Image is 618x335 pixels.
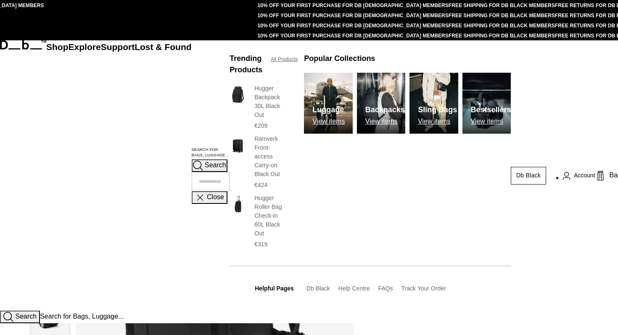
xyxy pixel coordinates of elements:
[471,104,511,116] h3: Bestsellers
[409,73,458,134] a: Db Sling Bags View items
[69,42,101,52] a: Explore
[192,159,227,172] button: Search
[357,73,405,134] img: Db
[257,33,448,39] a: 10% OFF YOUR FIRST PURCHASE FOR DB [DEMOGRAPHIC_DATA] MEMBERS
[312,104,345,116] h3: Luggage
[230,53,262,76] h3: Trending Products
[304,53,375,64] h3: Popular Collections
[357,73,405,134] a: Db Backpacks View items
[563,171,595,181] a: Account
[46,40,192,311] nav: Main Navigation
[304,73,352,134] img: Db
[511,167,546,185] a: Db Black
[230,194,287,249] a: Hugger Roller Bag Check-in 60L Black Out Hugger Roller Bag Check-in 60L Black Out €319
[254,182,267,188] span: €424
[462,73,511,134] img: Db
[205,162,226,169] span: Search
[230,194,246,215] img: Hugger Roller Bag Check-in 60L Black Out
[449,13,555,18] a: FREE SHIPPING FOR DB BLACK MEMBERS
[207,194,224,201] span: Close
[192,147,230,159] label: Search for Bags, Luggage...
[254,241,267,248] span: €319
[449,33,555,39] a: FREE SHIPPING FOR DB BLACK MEMBERS
[574,171,595,180] span: Account
[257,13,448,18] a: 10% OFF YOUR FIRST PURCHASE FOR DB [DEMOGRAPHIC_DATA] MEMBERS
[409,73,458,134] img: Db
[338,285,370,292] a: Help Centre
[365,104,405,116] h3: Backpacks
[254,194,287,238] h3: Hugger Roller Bag Check-in 60L Black Out
[304,73,352,134] a: Db Luggage View items
[418,104,457,116] h3: Sling Bags
[230,135,246,156] img: Ramverk Front-access Carry-on Black Out
[312,118,345,125] p: View items
[254,135,287,179] h3: Ramverk Front-access Carry-on Black Out
[257,23,448,29] a: 10% OFF YOUR FIRST PURCHASE FOR DB [DEMOGRAPHIC_DATA] MEMBERS
[101,42,135,52] a: Support
[271,55,298,63] a: All Products
[254,122,267,129] span: €209
[254,84,287,119] h3: Hugger Backpack 30L Black Out
[230,84,287,130] a: Hugger Backpack 30L Black Out Hugger Backpack 30L Black Out €209
[449,23,555,29] a: FREE SHIPPING FOR DB BLACK MEMBERS
[135,42,191,52] a: Lost & Found
[462,73,511,134] a: Db Bestsellers View items
[401,285,446,292] a: Track Your Order
[15,313,37,320] span: Search
[449,3,555,8] a: FREE SHIPPING FOR DB BLACK MEMBERS
[230,135,287,190] a: Ramverk Front-access Carry-on Black Out Ramverk Front-access Carry-on Black Out €424
[255,284,294,293] h3: Helpful Pages
[192,191,227,204] button: Close
[471,118,511,125] p: View items
[306,285,330,292] a: Db Black
[230,84,246,105] img: Hugger Backpack 30L Black Out
[257,3,448,8] a: 10% OFF YOUR FIRST PURCHASE FOR DB [DEMOGRAPHIC_DATA] MEMBERS
[46,42,69,52] a: Shop
[378,285,393,292] a: FAQs
[365,118,405,125] p: View items
[418,118,457,125] p: View items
